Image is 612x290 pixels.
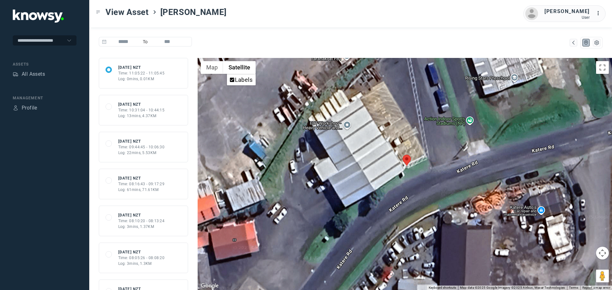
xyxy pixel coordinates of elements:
div: Profile [13,105,18,111]
div: [PERSON_NAME] [544,8,590,15]
div: Time: 10:31:04 - 10:44:15 [118,107,165,113]
span: View Asset [106,6,149,18]
button: Keyboard shortcuts [429,286,456,290]
button: Map camera controls [596,247,609,259]
ul: Show satellite imagery [227,74,256,85]
div: [DATE] NZT [118,138,165,144]
div: Time: 08:10:20 - 08:13:24 [118,218,165,224]
a: Report a map error [582,286,610,289]
div: Time: 11:05:22 - 11:05:45 [118,70,165,76]
a: ProfileProfile [13,104,37,112]
tspan: ... [596,11,603,16]
div: [DATE] NZT [118,212,165,218]
div: [DATE] NZT [118,65,165,70]
div: User [544,15,590,20]
div: Log: 13mins, 4.37KM [118,113,165,119]
div: Log: 3mins, 1.3KM [118,261,165,266]
div: [DATE] NZT [118,175,165,181]
div: : [596,10,604,17]
div: Map [583,40,589,46]
div: > [152,10,157,15]
div: Time: 08:16:43 - 09:17:29 [118,181,165,187]
div: [DATE] NZT [118,249,165,255]
div: Log: 0mins, 0.01KM [118,76,165,82]
button: Show satellite imagery [223,61,256,74]
div: Assets [13,71,18,77]
button: Show street map [201,61,223,74]
div: Management [13,95,76,101]
div: Map [571,40,576,46]
div: Time: 08:05:26 - 08:08:20 [118,255,165,261]
div: List [594,40,600,46]
div: Time: 09:44:45 - 10:06:30 [118,144,165,150]
div: All Assets [22,70,45,78]
div: Toggle Menu [96,10,100,14]
div: Log: 22mins, 5.53KM [118,150,165,156]
div: Log: 61mins, 71.61KM [118,187,165,193]
li: Labels [228,74,255,85]
label: Labels [235,76,252,83]
span: To [140,37,150,46]
div: Profile [22,104,37,112]
img: avatar.png [525,7,538,20]
div: Log: 3mins, 1.37KM [118,224,165,230]
img: Google [199,282,220,290]
span: [PERSON_NAME] [160,6,227,18]
button: Drag Pegman onto the map to open Street View [596,270,609,282]
a: Terms (opens in new tab) [569,286,579,289]
div: Assets [13,61,76,67]
img: Application Logo [13,10,64,23]
div: : [596,10,604,18]
a: AssetsAll Assets [13,70,45,78]
div: [DATE] NZT [118,102,165,107]
span: Map data ©2025 Google Imagery ©2025 Airbus, Maxar Technologies [460,286,565,289]
a: Open this area in Google Maps (opens a new window) [199,282,220,290]
button: Toggle fullscreen view [596,61,609,74]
